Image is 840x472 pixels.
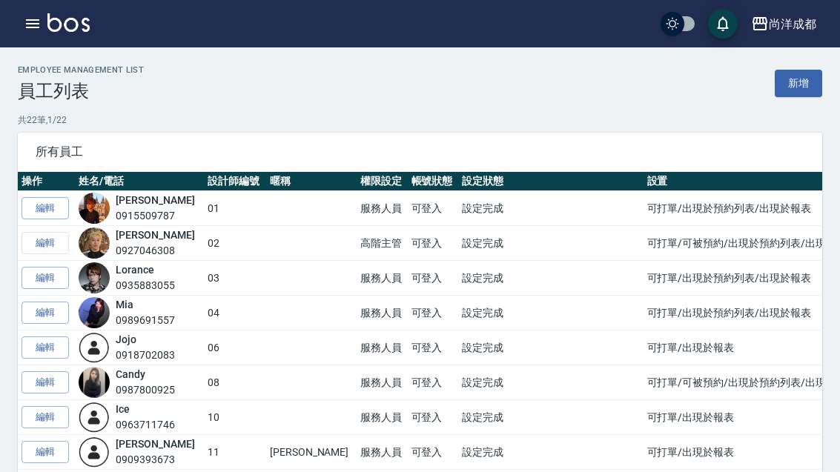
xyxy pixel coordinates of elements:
a: 編輯 [22,336,69,359]
p: 共 22 筆, 1 / 22 [18,113,822,127]
a: Mia [116,299,133,310]
td: 設定完成 [458,296,643,330]
td: 服務人員 [357,261,408,296]
th: 設計師編號 [204,172,265,191]
td: 服務人員 [357,400,408,435]
td: 服務人員 [357,365,408,400]
th: 姓名/電話 [75,172,204,191]
div: 0987800925 [116,382,175,398]
td: 服務人員 [357,191,408,226]
td: 01 [204,191,265,226]
td: 10 [204,400,265,435]
a: Ice [116,403,130,415]
a: 新增 [775,70,822,97]
th: 操作 [18,172,75,191]
th: 權限設定 [357,172,408,191]
td: 設定完成 [458,435,643,470]
td: 04 [204,296,265,330]
td: 高階主管 [357,226,408,261]
td: 設定完成 [458,330,643,365]
td: 設定完成 [458,191,643,226]
td: 可登入 [408,365,459,400]
td: 06 [204,330,265,365]
a: [PERSON_NAME] [116,438,194,450]
th: 設定狀態 [458,172,643,191]
td: 設定完成 [458,261,643,296]
img: Logo [47,13,90,32]
td: 設定完成 [458,365,643,400]
td: 可登入 [408,435,459,470]
a: Lorance [116,264,154,276]
td: 設定完成 [458,226,643,261]
td: 可登入 [408,400,459,435]
td: 11 [204,435,265,470]
img: avatar.jpeg [79,227,110,259]
td: 08 [204,365,265,400]
img: user-login-man-human-body-mobile-person-512.png [79,332,110,363]
a: Jojo [116,333,136,345]
td: 服務人員 [357,296,408,330]
div: 尚洋成都 [769,15,816,33]
a: 編輯 [22,441,69,464]
button: 尚洋成都 [745,9,822,39]
h3: 員工列表 [18,81,144,102]
td: [PERSON_NAME] [266,435,357,470]
a: 編輯 [22,302,69,325]
div: 0927046308 [116,243,194,259]
td: 設定完成 [458,400,643,435]
a: Candy [116,368,145,380]
a: 編輯 [22,406,69,429]
td: 可登入 [408,191,459,226]
img: user-login-man-human-body-mobile-person-512.png [79,402,110,433]
td: 03 [204,261,265,296]
div: 0935883055 [116,278,175,293]
div: 0909393673 [116,452,194,468]
td: 可登入 [408,226,459,261]
a: 編輯 [22,267,69,290]
button: save [708,9,738,39]
img: user-login-man-human-body-mobile-person-512.png [79,436,110,468]
th: 帳號狀態 [408,172,459,191]
div: 0918702083 [116,348,175,363]
th: 暱稱 [266,172,357,191]
td: 可登入 [408,330,459,365]
span: 所有員工 [36,144,804,159]
img: avatar.jpeg [79,262,110,293]
img: avatar.jpeg [79,297,110,328]
a: [PERSON_NAME] [116,194,194,206]
td: 可登入 [408,296,459,330]
a: [PERSON_NAME] [116,229,194,241]
td: 服務人員 [357,435,408,470]
a: 編輯 [22,197,69,220]
td: 服務人員 [357,330,408,365]
div: 0915509787 [116,208,194,224]
img: avatar.jpeg [79,193,110,224]
div: 0989691557 [116,313,175,328]
div: 0963711746 [116,417,175,433]
img: avatar.jpeg [79,367,110,398]
td: 02 [204,226,265,261]
a: 編輯 [22,371,69,394]
td: 可登入 [408,261,459,296]
h2: Employee Management List [18,65,144,75]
